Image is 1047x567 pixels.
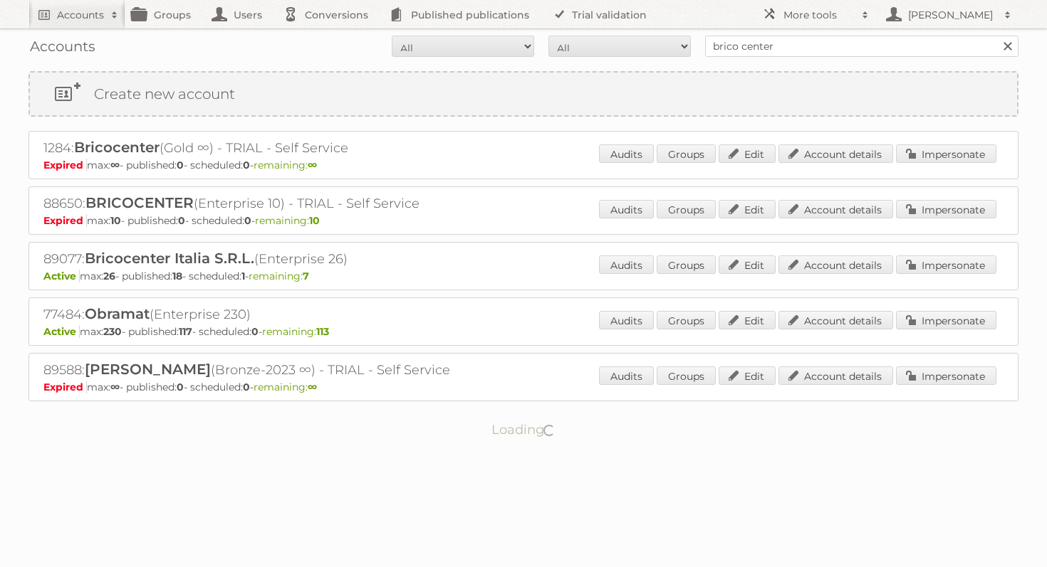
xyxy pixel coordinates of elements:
[85,305,150,322] span: Obramat
[657,311,716,329] a: Groups
[778,144,893,163] a: Account details
[719,366,776,385] a: Edit
[85,194,194,211] span: BRICOCENTER
[177,381,184,393] strong: 0
[243,381,250,393] strong: 0
[778,255,893,274] a: Account details
[43,270,1004,282] p: max: - published: - scheduled: -
[896,144,996,163] a: Impersonate
[43,381,1004,393] p: max: - published: - scheduled: -
[778,200,893,218] a: Account details
[241,270,245,282] strong: 1
[778,366,893,385] a: Account details
[303,270,309,282] strong: 7
[599,366,654,385] a: Audits
[85,250,254,267] span: Bricocenter Italia S.R.L.
[43,159,1004,171] p: max: - published: - scheduled: -
[74,139,160,156] span: Bricocenter
[309,214,320,227] strong: 10
[103,270,115,282] strong: 26
[43,325,1004,338] p: max: - published: - scheduled: -
[57,8,104,22] h2: Accounts
[896,200,996,218] a: Impersonate
[719,144,776,163] a: Edit
[178,214,185,227] strong: 0
[85,361,211,378] span: [PERSON_NAME]
[657,255,716,274] a: Groups
[43,139,542,157] h2: 1284: (Gold ∞) - TRIAL - Self Service
[599,311,654,329] a: Audits
[254,381,317,393] span: remaining:
[783,8,855,22] h2: More tools
[177,159,184,171] strong: 0
[110,214,121,227] strong: 10
[719,255,776,274] a: Edit
[896,311,996,329] a: Impersonate
[43,305,542,324] h2: 77484: (Enterprise 230)
[110,381,120,393] strong: ∞
[43,381,87,393] span: Expired
[778,311,893,329] a: Account details
[179,325,192,338] strong: 117
[599,144,654,163] a: Audits
[30,73,1017,115] a: Create new account
[172,270,182,282] strong: 18
[43,214,87,227] span: Expired
[316,325,329,338] strong: 113
[103,325,122,338] strong: 230
[719,200,776,218] a: Edit
[244,214,251,227] strong: 0
[905,8,997,22] h2: [PERSON_NAME]
[43,159,87,171] span: Expired
[255,214,320,227] span: remaining:
[657,200,716,218] a: Groups
[896,366,996,385] a: Impersonate
[249,270,309,282] span: remaining:
[243,159,250,171] strong: 0
[262,325,329,338] span: remaining:
[110,159,120,171] strong: ∞
[447,415,601,444] p: Loading
[599,200,654,218] a: Audits
[43,250,542,268] h2: 89077: (Enterprise 26)
[43,325,80,338] span: Active
[43,361,542,379] h2: 89588: (Bronze-2023 ∞) - TRIAL - Self Service
[254,159,317,171] span: remaining:
[308,381,317,393] strong: ∞
[657,366,716,385] a: Groups
[657,144,716,163] a: Groups
[251,325,259,338] strong: 0
[43,194,542,213] h2: 88650: (Enterprise 10) - TRIAL - Self Service
[599,255,654,274] a: Audits
[719,311,776,329] a: Edit
[43,214,1004,227] p: max: - published: - scheduled: -
[308,159,317,171] strong: ∞
[896,255,996,274] a: Impersonate
[43,270,80,282] span: Active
